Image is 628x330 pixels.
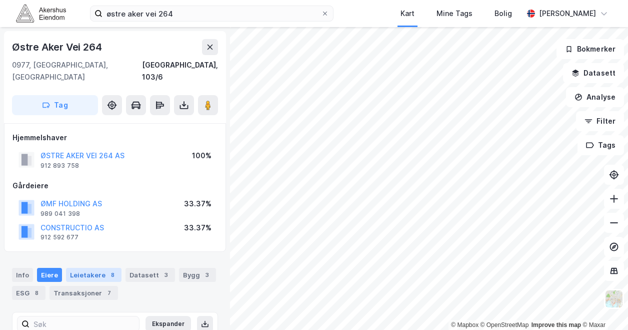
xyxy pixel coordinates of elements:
div: 8 [107,270,117,280]
button: Bokmerker [556,39,624,59]
div: Gårdeiere [12,180,217,192]
div: Datasett [125,268,175,282]
button: Tag [12,95,98,115]
div: [PERSON_NAME] [539,8,596,20]
div: 33.37% [184,222,211,234]
div: 989 041 398 [40,210,80,218]
div: ESG [12,286,45,300]
div: [GEOGRAPHIC_DATA], 103/6 [142,59,218,83]
div: Bolig [494,8,512,20]
div: Østre Aker Vei 264 [12,39,103,55]
div: 33.37% [184,198,211,210]
div: Eiere [37,268,62,282]
div: Kart [400,8,414,20]
div: 3 [202,270,212,280]
a: Improve this map [531,321,581,328]
a: Mapbox [451,321,478,328]
div: Info [12,268,33,282]
div: 912 893 758 [40,162,79,170]
button: Filter [576,111,624,131]
button: Datasett [563,63,624,83]
div: Mine Tags [436,8,472,20]
div: 3 [161,270,171,280]
iframe: Chat Widget [578,282,628,330]
a: OpenStreetMap [480,321,529,328]
img: akershus-eiendom-logo.9091f326c980b4bce74ccdd9f866810c.svg [16,5,66,22]
button: Analyse [566,87,624,107]
div: 7 [104,288,114,298]
div: Kontrollprogram for chat [578,282,628,330]
div: Hjemmelshaver [12,132,217,144]
div: Leietakere [66,268,121,282]
div: 8 [31,288,41,298]
div: 912 592 677 [40,233,78,241]
div: 100% [192,150,211,162]
div: 0977, [GEOGRAPHIC_DATA], [GEOGRAPHIC_DATA] [12,59,142,83]
button: Tags [577,135,624,155]
div: Bygg [179,268,216,282]
input: Søk på adresse, matrikkel, gårdeiere, leietakere eller personer [102,6,321,21]
div: Transaksjoner [49,286,118,300]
